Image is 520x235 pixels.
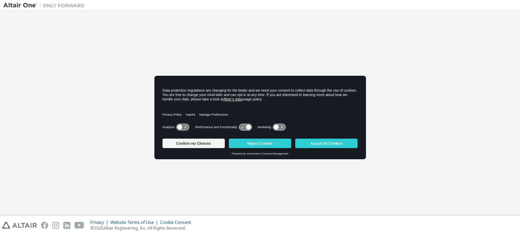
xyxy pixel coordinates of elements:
[63,222,70,229] img: linkedin.svg
[160,220,195,225] div: Cookie Consent
[41,222,48,229] img: facebook.svg
[52,222,59,229] img: instagram.svg
[90,225,195,231] p: © 2025 Altair Engineering, Inc. All Rights Reserved.
[74,222,84,229] img: youtube.svg
[110,220,160,225] div: Website Terms of Use
[3,2,88,9] img: Altair One
[90,220,110,225] div: Privacy
[2,222,37,229] img: altair_logo.svg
